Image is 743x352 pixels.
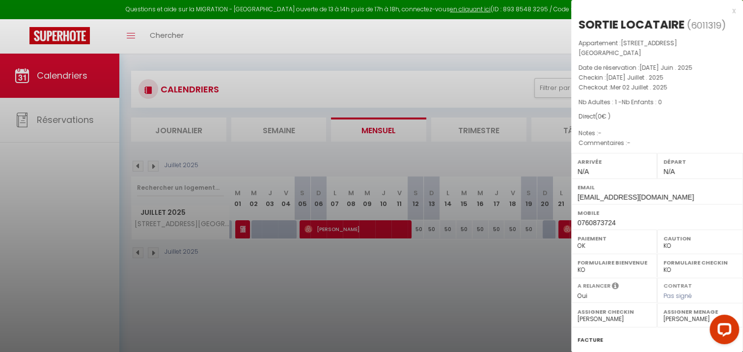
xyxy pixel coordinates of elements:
p: Date de réservation : [578,63,736,73]
label: Contrat [663,282,692,288]
p: Checkout : [578,83,736,92]
span: Nb Adultes : 1 - [578,98,662,106]
div: Direct [578,112,736,121]
label: Assigner Menage [663,307,737,317]
p: Notes : [578,128,736,138]
label: Mobile [578,208,737,218]
i: Sélectionner OUI si vous souhaiter envoyer les séquences de messages post-checkout [612,282,619,293]
span: 6011319 [691,19,721,31]
span: 0760873724 [578,219,616,227]
span: N/A [663,168,675,176]
p: Checkin : [578,73,736,83]
label: Caution [663,234,737,243]
label: Assigner Checkin [578,307,651,317]
span: Pas signé [663,292,692,300]
span: [DATE] Juillet . 2025 [606,73,663,82]
span: N/A [578,168,589,176]
span: ( € ) [595,112,610,120]
label: Formulaire Bienvenue [578,258,651,267]
p: Appartement : [578,38,736,58]
span: ( ) [687,18,726,32]
span: [EMAIL_ADDRESS][DOMAIN_NAME] [578,193,694,201]
span: Nb Enfants : 0 [622,98,662,106]
span: [DATE] Juin . 2025 [639,63,692,72]
label: Facture [578,335,603,345]
span: - [598,129,602,137]
label: Email [578,182,737,192]
label: Arrivée [578,157,651,167]
span: [STREET_ADDRESS][GEOGRAPHIC_DATA] [578,39,677,57]
span: Mer 02 Juillet . 2025 [610,83,667,91]
iframe: LiveChat chat widget [702,311,743,352]
label: Départ [663,157,737,167]
span: - [627,139,631,147]
span: 0 [598,112,602,120]
label: A relancer [578,282,610,290]
p: Commentaires : [578,138,736,148]
div: SORTIE LOCATAIRE [578,17,685,32]
label: Formulaire Checkin [663,258,737,267]
div: x [571,5,736,17]
label: Paiement [578,234,651,243]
